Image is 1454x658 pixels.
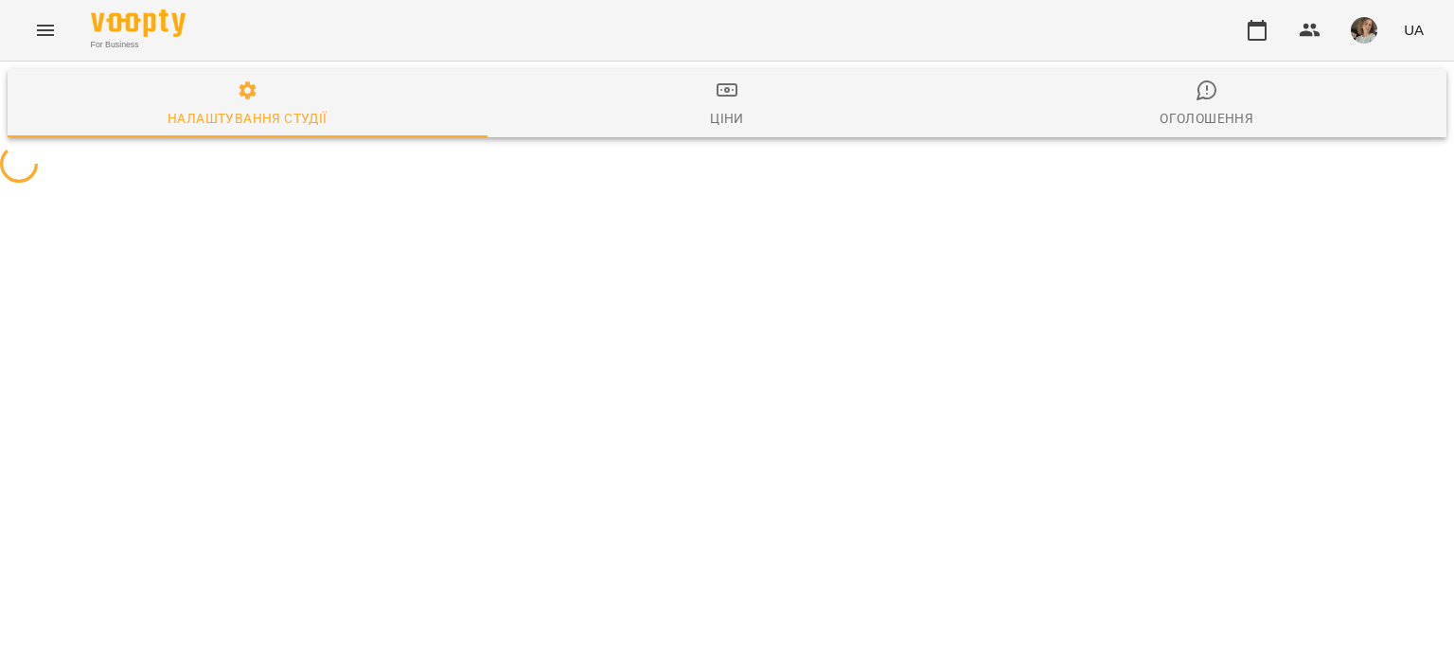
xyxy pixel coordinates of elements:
span: For Business [91,39,186,51]
button: Menu [23,8,68,53]
span: UA [1404,20,1424,40]
div: Ціни [710,107,744,130]
img: Voopty Logo [91,9,186,37]
div: Оголошення [1160,107,1253,130]
div: Налаштування студії [168,107,327,130]
img: 32c0240b4d36dd2a5551494be5772e58.jpg [1351,17,1377,44]
button: UA [1396,12,1431,47]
